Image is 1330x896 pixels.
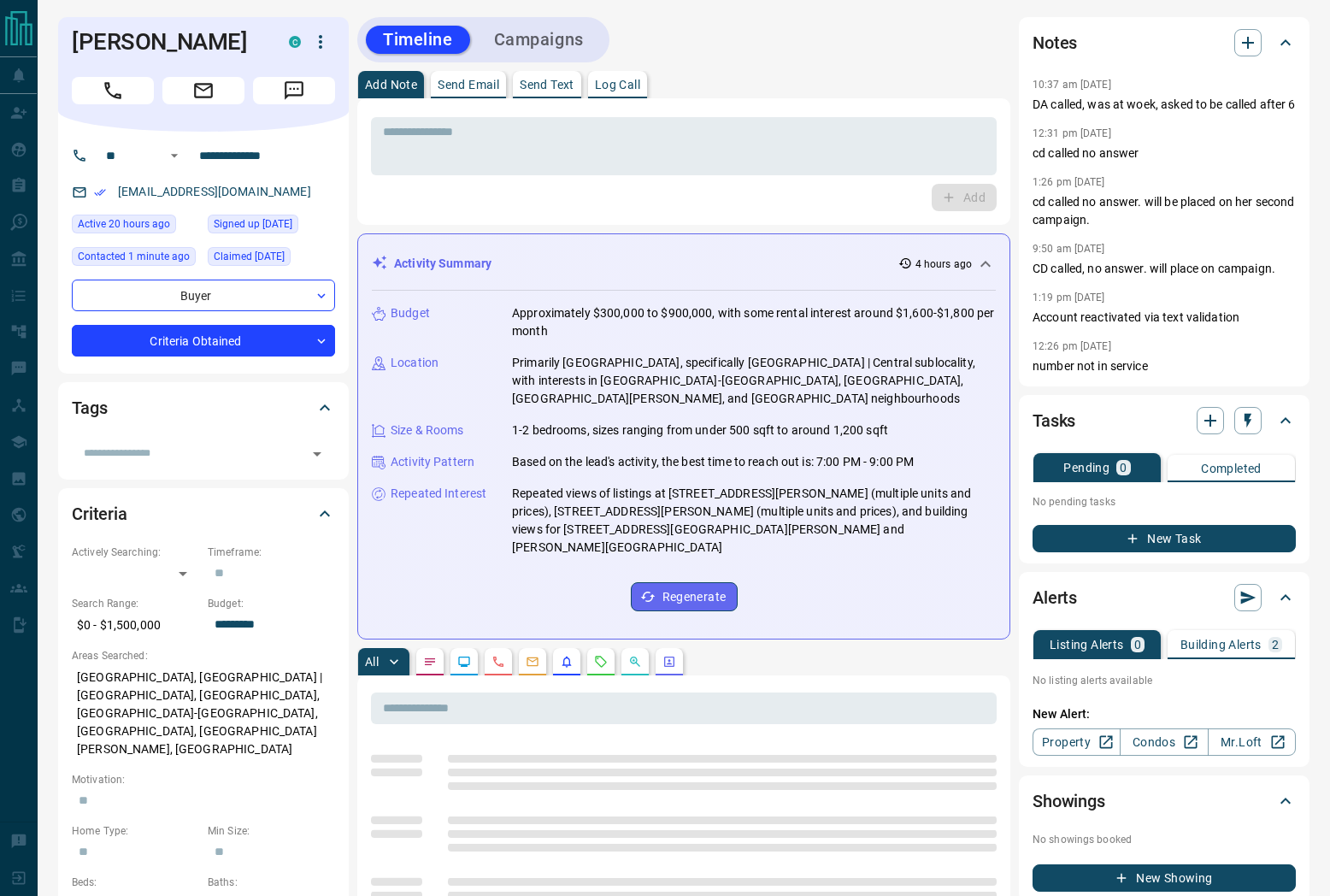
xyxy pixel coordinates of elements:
svg: Notes [423,655,437,669]
p: Timeframe: [208,545,335,560]
button: Regenerate [631,582,738,611]
a: Condos [1120,728,1208,756]
p: No listing alerts available [1033,673,1296,688]
div: Sat Oct 30 2021 [208,247,335,271]
h1: [PERSON_NAME] [72,28,263,56]
span: Call [72,77,154,104]
div: Fri Sep 12 2025 [72,247,199,271]
p: 12:26 pm [DATE] [1033,340,1111,352]
p: Actively Searching: [72,545,199,560]
a: Mr.Loft [1208,728,1296,756]
h2: Alerts [1033,584,1077,611]
p: Log Call [595,79,640,91]
div: Criteria Obtained [72,325,335,357]
p: 4 hours ago [915,256,972,272]
span: Contacted 1 minute ago [78,248,190,265]
p: 1:19 pm [DATE] [1033,292,1105,304]
h2: Notes [1033,29,1077,56]
p: Building Alerts [1180,639,1262,651]
svg: Email Verified [94,186,106,198]
p: Motivation: [72,772,335,787]
svg: Listing Alerts [560,655,574,669]
p: cd called no answer. will be placed on her second campaign. [1033,193,1296,229]
div: Buyer [72,280,335,311]
svg: Agent Actions [662,655,676,669]
div: Thu Nov 17 2016 [208,215,335,239]
p: 9:50 am [DATE] [1033,243,1105,255]
button: Open [305,442,329,466]
p: Size & Rooms [391,421,464,439]
p: 1:26 pm [DATE] [1033,176,1105,188]
button: Timeline [366,26,470,54]
p: CD called, no answer. will place on campaign. [1033,260,1296,278]
a: [EMAIL_ADDRESS][DOMAIN_NAME] [118,185,311,198]
p: Min Size: [208,823,335,839]
div: Activity Summary4 hours ago [372,248,996,280]
svg: Lead Browsing Activity [457,655,471,669]
p: Activity Summary [394,255,491,273]
p: No pending tasks [1033,489,1296,515]
span: Active 20 hours ago [78,215,170,233]
h2: Criteria [72,500,127,528]
svg: Opportunities [628,655,642,669]
div: Thu Sep 11 2025 [72,215,199,239]
p: DA called, was at woek, asked to be called after 6 [1033,96,1296,114]
p: 1-2 bedrooms, sizes ranging from under 500 sqft to around 1,200 sqft [512,421,888,439]
p: Add Note [365,79,417,91]
p: Search Range: [72,596,199,611]
p: Pending [1063,462,1109,474]
p: Beds: [72,875,199,890]
p: $0 - $1,500,000 [72,611,199,640]
div: Showings [1033,781,1296,822]
button: New Task [1033,525,1296,552]
p: Primarily [GEOGRAPHIC_DATA], specifically [GEOGRAPHIC_DATA] | Central sublocality, with interests... [512,354,996,408]
div: condos.ca [289,36,301,48]
p: 2 [1272,639,1279,651]
p: Repeated views of listings at [STREET_ADDRESS][PERSON_NAME] (multiple units and prices), [STREET_... [512,485,996,557]
p: Home Type: [72,823,199,839]
p: No showings booked [1033,832,1296,847]
p: cd called no answer [1033,144,1296,162]
p: number not in service [1033,357,1296,375]
a: Property [1033,728,1121,756]
span: Email [162,77,244,104]
p: Based on the lead's activity, the best time to reach out is: 7:00 PM - 9:00 PM [512,453,914,471]
p: Send Email [438,79,499,91]
span: Signed up [DATE] [214,215,292,233]
span: Message [253,77,335,104]
svg: Emails [526,655,539,669]
svg: Calls [491,655,505,669]
p: Activity Pattern [391,453,474,471]
div: Criteria [72,493,335,534]
svg: Requests [594,655,608,669]
p: Location [391,354,438,372]
p: New Alert: [1033,705,1296,723]
button: Open [164,145,185,166]
p: Budget: [208,596,335,611]
p: 12:31 pm [DATE] [1033,127,1111,139]
p: Areas Searched: [72,648,335,663]
p: Completed [1201,463,1262,475]
p: Budget [391,304,430,322]
button: Campaigns [477,26,601,54]
span: Claimed [DATE] [214,248,285,265]
p: [GEOGRAPHIC_DATA], [GEOGRAPHIC_DATA] | [GEOGRAPHIC_DATA], [GEOGRAPHIC_DATA], [GEOGRAPHIC_DATA]-[G... [72,663,335,763]
p: 0 [1134,639,1141,651]
div: Notes [1033,22,1296,63]
p: Approximately $300,000 to $900,000, with some rental interest around $1,600-$1,800 per month [512,304,996,340]
p: 10:37 am [DATE] [1033,79,1111,91]
h2: Tags [72,394,107,421]
p: Account reactivated via text validation [1033,309,1296,327]
p: Repeated Interest [391,485,486,503]
div: Alerts [1033,577,1296,618]
h2: Tasks [1033,407,1075,434]
div: Tags [72,387,335,428]
p: All [365,656,379,668]
p: Listing Alerts [1050,639,1124,651]
button: New Showing [1033,864,1296,892]
p: Send Text [520,79,574,91]
div: Tasks [1033,400,1296,441]
p: 0 [1120,462,1127,474]
p: Baths: [208,875,335,890]
h2: Showings [1033,787,1105,815]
